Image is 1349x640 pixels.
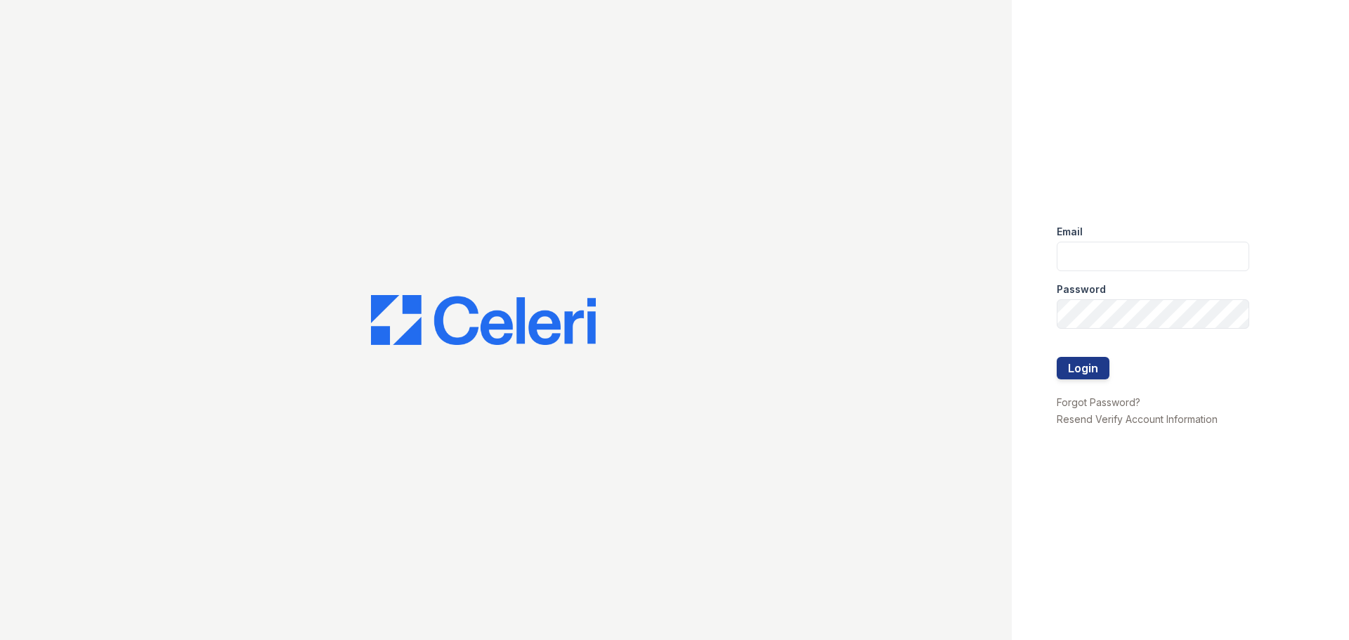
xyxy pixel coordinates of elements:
[1057,413,1218,425] a: Resend Verify Account Information
[1057,396,1140,408] a: Forgot Password?
[371,295,596,346] img: CE_Logo_Blue-a8612792a0a2168367f1c8372b55b34899dd931a85d93a1a3d3e32e68fde9ad4.png
[1057,357,1109,379] button: Login
[1057,225,1083,239] label: Email
[1057,282,1106,296] label: Password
